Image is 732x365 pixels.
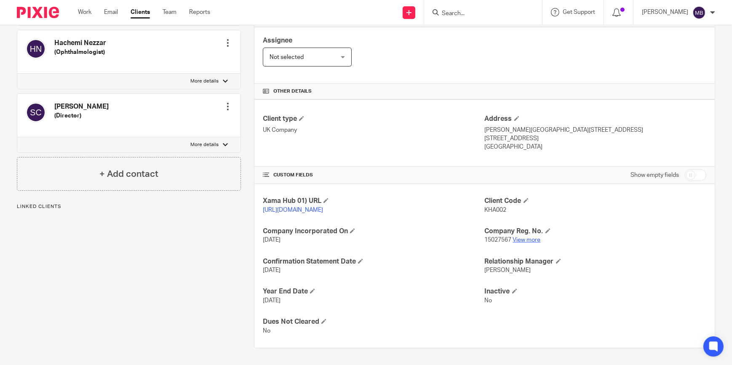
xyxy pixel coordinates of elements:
[189,8,210,16] a: Reports
[263,298,281,304] span: [DATE]
[692,6,706,19] img: svg%3E
[485,197,706,205] h4: Client Code
[563,9,595,15] span: Get Support
[485,115,706,123] h4: Address
[441,10,517,18] input: Search
[26,39,46,59] img: svg%3E
[17,203,241,210] p: Linked clients
[99,168,158,181] h4: + Add contact
[17,7,59,18] img: Pixie
[485,287,706,296] h4: Inactive
[263,257,484,266] h4: Confirmation Statement Date
[263,328,270,334] span: No
[190,141,219,148] p: More details
[273,88,312,95] span: Other details
[190,78,219,85] p: More details
[485,298,492,304] span: No
[263,267,281,273] span: [DATE]
[54,39,106,48] h4: Hachemi Nezzar
[485,143,706,151] p: [GEOGRAPHIC_DATA]
[630,171,679,179] label: Show empty fields
[270,54,304,60] span: Not selected
[485,267,531,273] span: [PERSON_NAME]
[263,317,484,326] h4: Dues Not Cleared
[485,257,706,266] h4: Relationship Manager
[485,134,706,143] p: [STREET_ADDRESS]
[263,115,484,123] h4: Client type
[54,102,109,111] h4: [PERSON_NAME]
[513,237,541,243] a: View more
[54,48,106,56] h5: (Ophthalmologist)
[104,8,118,16] a: Email
[263,126,484,134] p: UK Company
[263,172,484,179] h4: CUSTOM FIELDS
[485,126,706,134] p: [PERSON_NAME][GEOGRAPHIC_DATA][STREET_ADDRESS]
[485,207,507,213] span: KHA002
[642,8,688,16] p: [PERSON_NAME]
[131,8,150,16] a: Clients
[163,8,176,16] a: Team
[54,112,109,120] h5: (Director)
[263,287,484,296] h4: Year End Date
[263,197,484,205] h4: Xama Hub 01) URL
[263,227,484,236] h4: Company Incorporated On
[78,8,91,16] a: Work
[485,237,512,243] span: 15027567
[26,102,46,123] img: svg%3E
[263,207,323,213] a: [URL][DOMAIN_NAME]
[263,37,292,44] span: Assignee
[485,227,706,236] h4: Company Reg. No.
[263,237,281,243] span: [DATE]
